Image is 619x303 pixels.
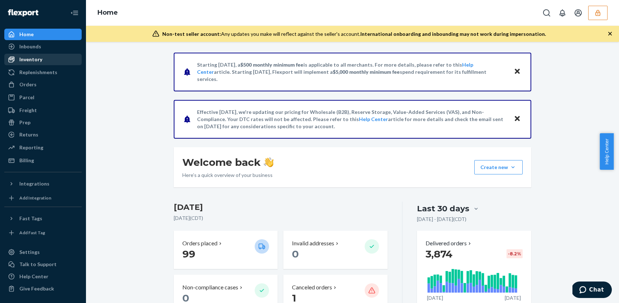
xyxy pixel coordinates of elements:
[182,156,274,169] h1: Welcome back
[572,282,612,299] iframe: Opens a widget where you can chat to one of our agents
[174,215,388,222] p: [DATE] ( CDT )
[474,160,523,174] button: Create new
[555,6,570,20] button: Open notifications
[19,81,37,88] div: Orders
[600,133,614,170] button: Help Center
[571,6,585,20] button: Open account menu
[4,117,82,128] a: Prep
[283,231,387,269] button: Invalid addresses 0
[67,6,82,20] button: Close Navigation
[4,129,82,140] a: Returns
[182,239,217,247] p: Orders placed
[19,144,43,151] div: Reporting
[19,180,49,187] div: Integrations
[264,157,274,167] img: hand-wave emoji
[4,105,82,116] a: Freight
[426,239,472,247] button: Delivered orders
[19,119,30,126] div: Prep
[182,248,195,260] span: 99
[19,69,57,76] div: Replenishments
[539,6,554,20] button: Open Search Box
[92,3,124,23] ol: breadcrumbs
[182,172,274,179] p: Here’s a quick overview of your business
[162,31,221,37] span: Non-test seller account:
[360,31,546,37] span: International onboarding and inbounding may not work during impersonation.
[19,195,51,201] div: Add Integration
[4,213,82,224] button: Fast Tags
[417,216,466,223] p: [DATE] - [DATE] ( CDT )
[19,94,34,101] div: Parcel
[4,246,82,258] a: Settings
[162,30,546,38] div: Any updates you make will reflect against the seller's account.
[4,29,82,40] a: Home
[513,114,522,124] button: Close
[19,261,57,268] div: Talk to Support
[513,67,522,77] button: Close
[19,215,42,222] div: Fast Tags
[4,92,82,103] a: Parcel
[240,62,303,68] span: $500 monthly minimum fee
[4,178,82,189] button: Integrations
[4,54,82,65] a: Inventory
[4,271,82,282] a: Help Center
[292,239,334,247] p: Invalid addresses
[174,202,388,213] h3: [DATE]
[97,9,118,16] a: Home
[426,248,452,260] span: 3,874
[292,283,332,292] p: Canceled orders
[292,248,299,260] span: 0
[19,249,40,256] div: Settings
[4,259,82,270] button: Talk to Support
[4,41,82,52] a: Inbounds
[417,203,469,214] div: Last 30 days
[427,294,443,302] p: [DATE]
[505,294,521,302] p: [DATE]
[174,231,278,269] button: Orders placed 99
[197,61,507,83] p: Starting [DATE], a is applicable to all merchants. For more details, please refer to this article...
[4,283,82,294] button: Give Feedback
[19,56,42,63] div: Inventory
[4,155,82,166] a: Billing
[333,69,400,75] span: $5,000 monthly minimum fee
[19,230,45,236] div: Add Fast Tag
[4,192,82,204] a: Add Integration
[4,227,82,239] a: Add Fast Tag
[19,131,38,138] div: Returns
[19,157,34,164] div: Billing
[4,142,82,153] a: Reporting
[507,249,523,258] div: -8.2 %
[19,273,48,280] div: Help Center
[19,285,54,292] div: Give Feedback
[182,283,238,292] p: Non-compliance cases
[19,43,41,50] div: Inbounds
[8,9,38,16] img: Flexport logo
[19,31,34,38] div: Home
[19,107,37,114] div: Freight
[4,67,82,78] a: Replenishments
[197,109,507,130] p: Effective [DATE], we're updating our pricing for Wholesale (B2B), Reserve Storage, Value-Added Se...
[359,116,388,122] a: Help Center
[4,79,82,90] a: Orders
